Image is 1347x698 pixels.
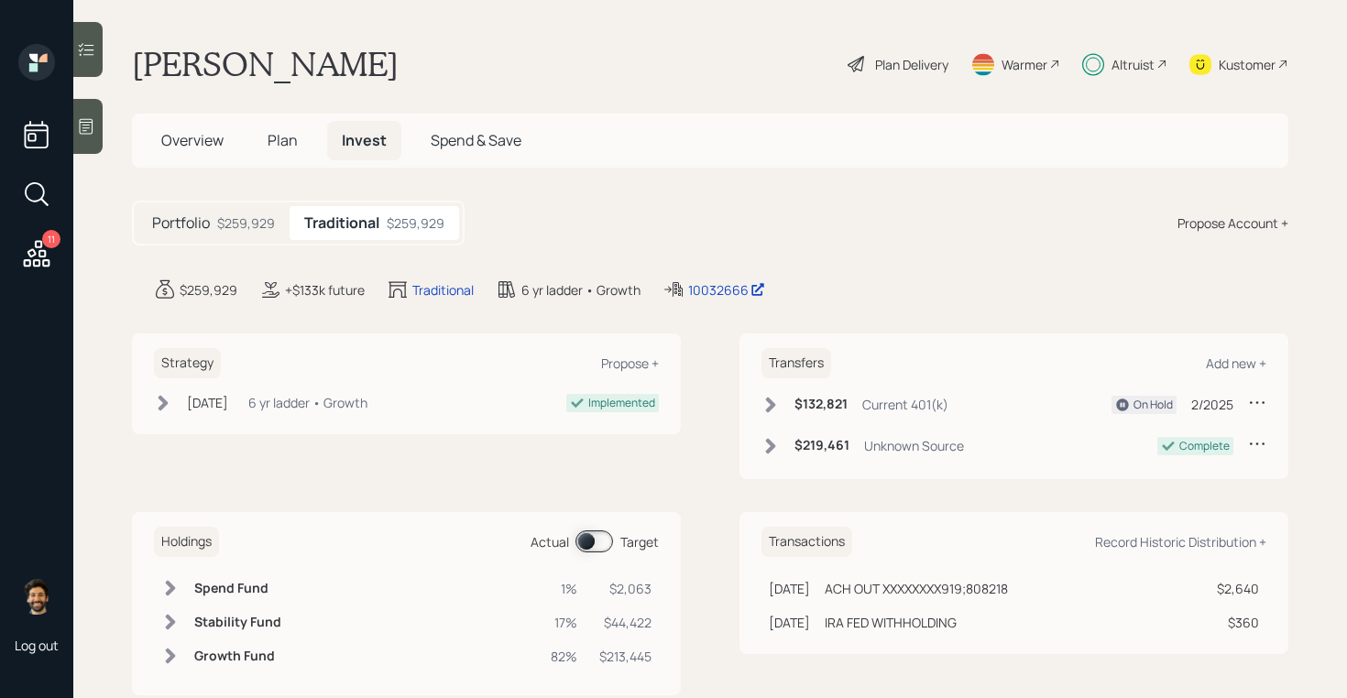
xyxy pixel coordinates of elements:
div: Current 401(k) [862,395,948,414]
div: Warmer [1002,55,1047,74]
div: +$133k future [285,280,365,300]
h6: Spend Fund [194,581,281,596]
div: Complete [1179,438,1230,454]
div: 6 yr ladder • Growth [521,280,641,300]
h5: Portfolio [152,214,210,232]
div: Target [620,532,659,551]
div: Plan Delivery [875,55,948,74]
div: $259,929 [180,280,237,300]
h6: Growth Fund [194,649,281,664]
h6: Stability Fund [194,615,281,630]
div: [DATE] [769,579,810,598]
div: Record Historic Distribution + [1095,533,1266,551]
h6: Strategy [154,348,221,378]
div: Traditional [412,280,474,300]
div: 1% [551,579,577,598]
div: ACH OUT XXXXXXXX919;808218 [825,579,1008,598]
h6: Transfers [761,348,831,378]
div: On Hold [1133,397,1173,413]
div: $213,445 [599,647,652,666]
div: Altruist [1112,55,1155,74]
div: Propose + [601,354,659,372]
div: $2,063 [599,579,652,598]
div: Implemented [588,395,655,411]
span: Overview [161,130,224,150]
div: 10032666 [688,280,765,300]
h6: $132,821 [794,397,848,412]
h1: [PERSON_NAME] [132,44,399,84]
div: 2/2025 [1191,395,1233,414]
div: $259,929 [217,213,275,233]
div: $44,422 [599,613,652,632]
div: IRA FED WITHHOLDING [825,613,957,632]
span: Spend & Save [431,130,521,150]
div: 11 [42,230,60,248]
div: 82% [551,647,577,666]
div: $259,929 [387,213,444,233]
img: eric-schwartz-headshot.png [18,578,55,615]
span: Invest [342,130,387,150]
div: Propose Account + [1177,213,1288,233]
span: Plan [268,130,298,150]
h6: $219,461 [794,438,849,453]
div: Actual [531,532,569,551]
div: Unknown Source [864,436,964,455]
div: $360 [1217,613,1259,632]
div: Kustomer [1219,55,1276,74]
div: 6 yr ladder • Growth [248,393,367,412]
div: $2,640 [1217,579,1259,598]
h6: Transactions [761,527,852,557]
div: 17% [551,613,577,632]
div: Add new + [1206,354,1266,372]
div: Log out [15,637,59,654]
h5: Traditional [304,214,379,232]
div: [DATE] [769,613,810,632]
div: [DATE] [187,393,228,412]
h6: Holdings [154,527,219,557]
